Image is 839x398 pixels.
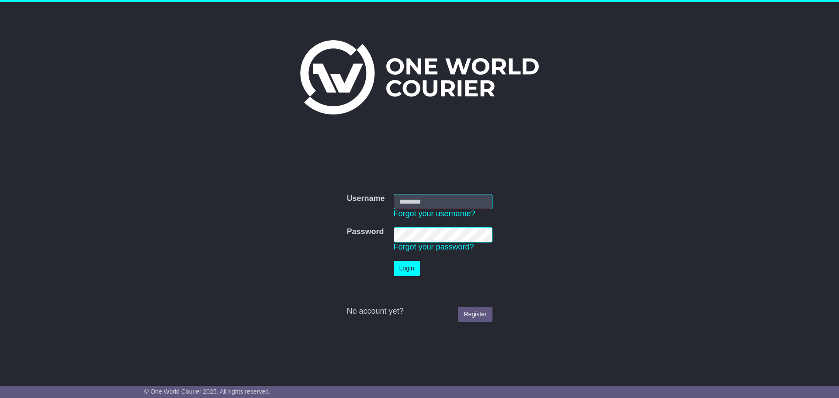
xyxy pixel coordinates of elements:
div: No account yet? [347,307,492,316]
img: One World [300,40,539,114]
label: Password [347,227,384,237]
button: Login [394,261,420,276]
a: Register [458,307,492,322]
a: Forgot your password? [394,242,474,251]
label: Username [347,194,385,204]
span: © One World Courier 2025. All rights reserved. [144,388,270,395]
a: Forgot your username? [394,209,475,218]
